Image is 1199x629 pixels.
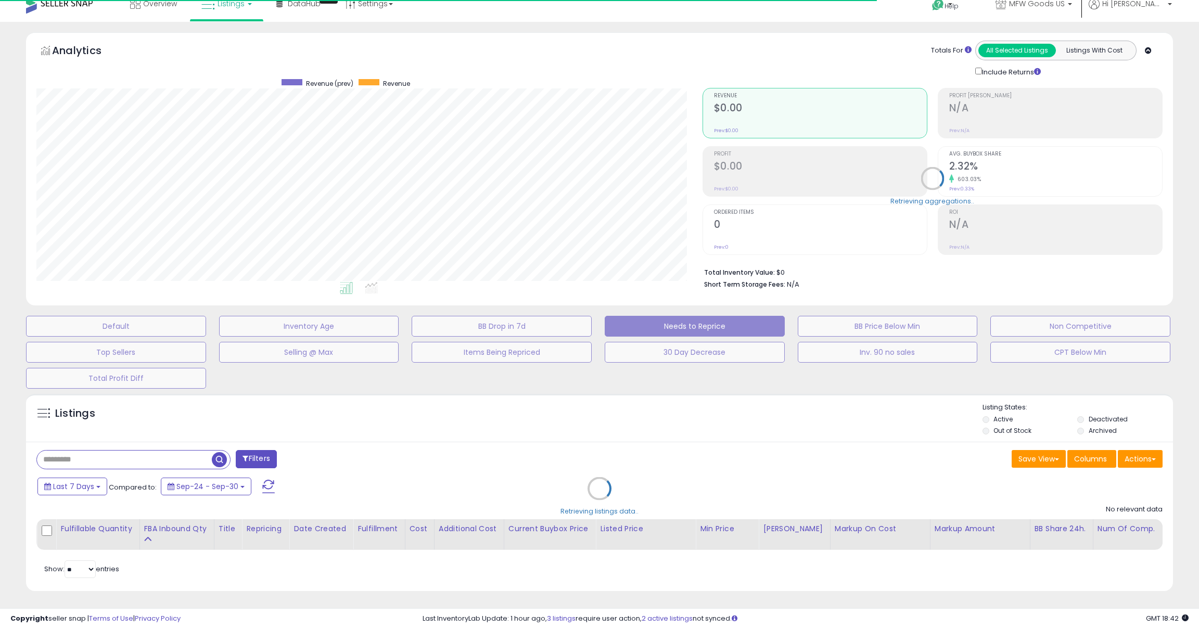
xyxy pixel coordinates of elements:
[642,613,693,623] a: 2 active listings
[383,79,410,88] span: Revenue
[990,316,1170,337] button: Non Competitive
[135,613,181,623] a: Privacy Policy
[560,507,639,516] div: Retrieving listings data..
[798,342,978,363] button: Inv. 90 no sales
[52,43,122,60] h5: Analytics
[605,342,785,363] button: 30 Day Decrease
[26,342,206,363] button: Top Sellers
[219,316,399,337] button: Inventory Age
[26,368,206,389] button: Total Profit Diff
[931,46,972,56] div: Totals For
[605,316,785,337] button: Needs to Reprice
[412,316,592,337] button: BB Drop in 7d
[26,316,206,337] button: Default
[412,342,592,363] button: Items Being Repriced
[10,613,48,623] strong: Copyright
[219,342,399,363] button: Selling @ Max
[1055,44,1133,57] button: Listings With Cost
[89,613,133,623] a: Terms of Use
[547,613,576,623] a: 3 listings
[10,614,181,624] div: seller snap | |
[1146,613,1189,623] span: 2025-10-9 18:42 GMT
[990,342,1170,363] button: CPT Below Min
[890,196,974,206] div: Retrieving aggregations..
[945,2,959,10] span: Help
[978,44,1056,57] button: All Selected Listings
[306,79,353,88] span: Revenue (prev)
[798,316,978,337] button: BB Price Below Min
[423,614,1189,624] div: Last InventoryLab Update: 1 hour ago, require user action, not synced.
[967,66,1053,78] div: Include Returns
